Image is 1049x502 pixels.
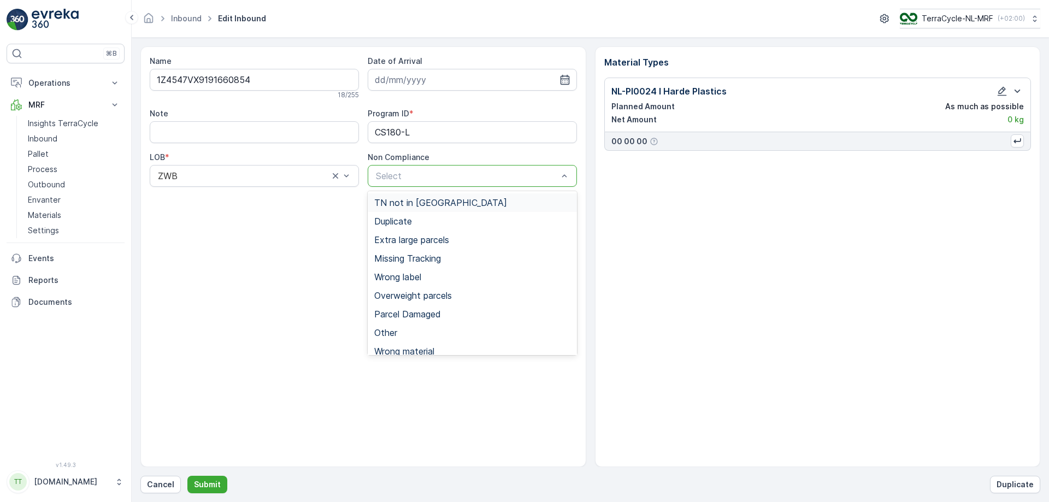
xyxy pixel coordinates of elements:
[9,473,27,491] div: TT
[34,476,109,487] p: [DOMAIN_NAME]
[28,194,61,205] p: Envanter
[368,152,429,162] label: Non Compliance
[28,99,103,110] p: MRF
[23,177,125,192] a: Outbound
[140,476,181,493] button: Cancel
[7,462,125,468] span: v 1.49.3
[28,225,59,236] p: Settings
[338,91,359,99] p: 18 / 255
[374,328,397,338] span: Other
[187,476,227,493] button: Submit
[374,198,507,208] span: TN not in [GEOGRAPHIC_DATA]
[368,69,577,91] input: dd/mm/yyyy
[23,192,125,208] a: Envanter
[604,56,1032,69] p: Material Types
[368,109,409,118] label: Program ID
[28,275,120,286] p: Reports
[990,476,1040,493] button: Duplicate
[376,169,558,182] p: Select
[32,9,79,31] img: logo_light-DOdMpM7g.png
[7,291,125,313] a: Documents
[368,56,422,66] label: Date of Arrival
[945,101,1024,112] p: As much as possible
[106,49,117,58] p: ⌘B
[147,479,174,490] p: Cancel
[28,179,65,190] p: Outbound
[7,94,125,116] button: MRF
[611,101,675,112] p: Planned Amount
[7,72,125,94] button: Operations
[23,223,125,238] a: Settings
[150,109,168,118] label: Note
[374,253,441,263] span: Missing Tracking
[171,14,202,23] a: Inbound
[28,78,103,88] p: Operations
[150,56,172,66] label: Name
[997,479,1034,490] p: Duplicate
[374,309,441,319] span: Parcel Damaged
[922,13,993,24] p: TerraCycle-NL-MRF
[23,131,125,146] a: Inbound
[374,272,421,282] span: Wrong label
[143,16,155,26] a: Homepage
[998,14,1025,23] p: ( +02:00 )
[374,235,449,245] span: Extra large parcels
[216,13,268,24] span: Edit Inbound
[28,297,120,308] p: Documents
[7,470,125,493] button: TT[DOMAIN_NAME]
[28,118,98,129] p: Insights TerraCycle
[23,162,125,177] a: Process
[650,137,658,146] div: Help Tooltip Icon
[374,291,452,300] span: Overweight parcels
[23,116,125,131] a: Insights TerraCycle
[194,479,221,490] p: Submit
[7,247,125,269] a: Events
[150,152,165,162] label: LOB
[611,85,727,98] p: NL-PI0024 I Harde Plastics
[900,13,917,25] img: TC_v739CUj.png
[28,253,120,264] p: Events
[611,136,647,147] p: 00 00 00
[28,149,49,160] p: Pallet
[7,9,28,31] img: logo
[28,133,57,144] p: Inbound
[374,346,434,356] span: Wrong material
[611,114,657,125] p: Net Amount
[23,146,125,162] a: Pallet
[28,210,61,221] p: Materials
[7,269,125,291] a: Reports
[1007,114,1024,125] p: 0 kg
[374,216,412,226] span: Duplicate
[23,208,125,223] a: Materials
[28,164,57,175] p: Process
[900,9,1040,28] button: TerraCycle-NL-MRF(+02:00)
